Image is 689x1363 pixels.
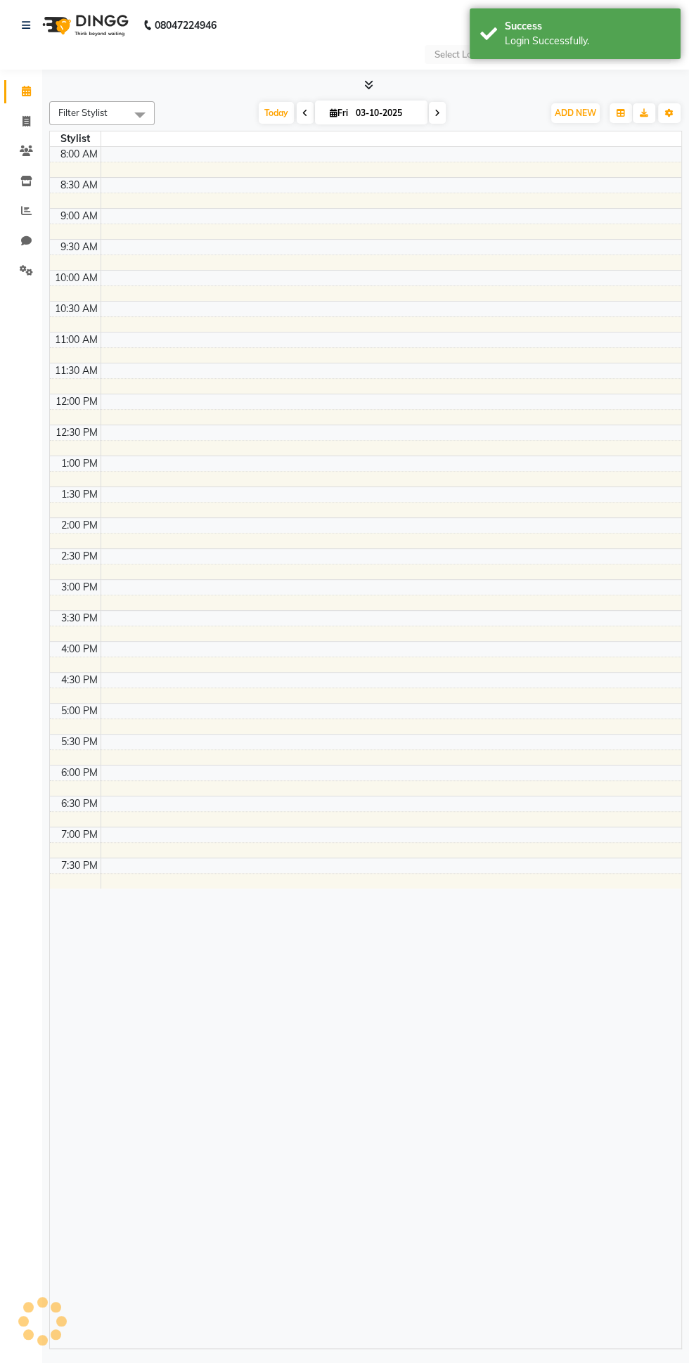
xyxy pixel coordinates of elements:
[58,456,101,471] div: 1:00 PM
[155,6,217,45] b: 08047224946
[58,827,101,842] div: 7:00 PM
[58,642,101,657] div: 4:00 PM
[326,108,352,118] span: Fri
[58,209,101,224] div: 9:00 AM
[434,48,499,62] div: Select Location
[551,103,600,123] button: ADD NEW
[58,178,101,193] div: 8:30 AM
[52,271,101,285] div: 10:00 AM
[36,6,132,45] img: logo
[58,673,101,687] div: 4:30 PM
[505,34,670,49] div: Login Successfully.
[58,611,101,626] div: 3:30 PM
[259,102,294,124] span: Today
[58,487,101,502] div: 1:30 PM
[58,147,101,162] div: 8:00 AM
[505,19,670,34] div: Success
[52,332,101,347] div: 11:00 AM
[58,107,108,118] span: Filter Stylist
[58,735,101,749] div: 5:30 PM
[53,394,101,409] div: 12:00 PM
[58,240,101,254] div: 9:30 AM
[58,704,101,718] div: 5:00 PM
[58,858,101,873] div: 7:30 PM
[58,549,101,564] div: 2:30 PM
[352,103,422,124] input: 2025-10-03
[58,518,101,533] div: 2:00 PM
[52,363,101,378] div: 11:30 AM
[53,425,101,440] div: 12:30 PM
[58,766,101,780] div: 6:00 PM
[555,108,596,118] span: ADD NEW
[50,131,101,146] div: Stylist
[58,796,101,811] div: 6:30 PM
[58,580,101,595] div: 3:00 PM
[52,302,101,316] div: 10:30 AM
